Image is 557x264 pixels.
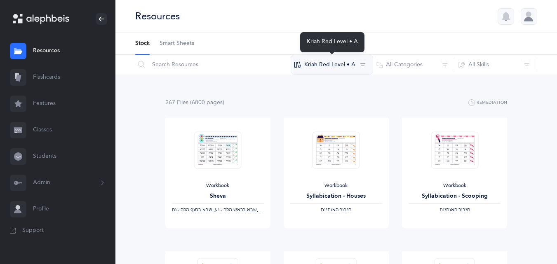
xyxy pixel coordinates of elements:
img: Sheva-Workbook-Red_EN_thumbnail_1754012358.png [194,131,242,169]
span: s [220,99,223,106]
div: Sheva [172,192,264,201]
button: Kriah Red Level • A [291,55,373,75]
span: ‫חיבור האותיות‬ [321,207,351,213]
div: Kriah Red Level • A [300,32,364,52]
button: All Skills [455,55,537,75]
button: All Categories [373,55,455,75]
span: s [186,99,188,106]
div: Syllabication - Houses [290,192,382,201]
span: Smart Sheets [160,40,194,48]
div: Workbook [290,182,382,189]
div: Resources [135,9,180,23]
div: ‪, + 2‬ [172,207,264,213]
span: ‫חיבור האותיות‬ [439,207,470,213]
span: Support [22,227,44,235]
img: Syllabication-Workbook-Level-1-EN_Red_Houses_thumbnail_1741114032.png [313,131,360,169]
div: Workbook [409,182,501,189]
span: 267 File [165,99,188,106]
span: (6800 page ) [190,99,224,106]
div: Workbook [172,182,264,189]
button: Remediation [468,98,508,108]
input: Search Resources [135,55,291,75]
span: ‫שבא בראש מלה - נע, שבא בסוף מלה - נח‬ [172,207,257,213]
img: Syllabication-Workbook-Level-1-EN_Red_Scooping_thumbnail_1741114434.png [431,131,478,169]
div: Syllabication - Scooping [409,192,501,201]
